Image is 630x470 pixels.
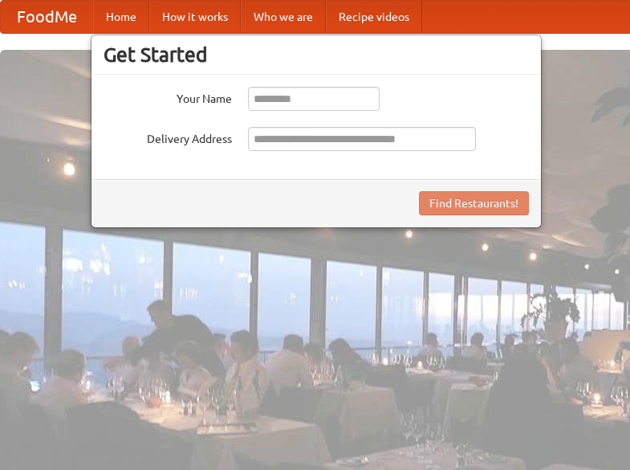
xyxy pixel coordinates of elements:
[419,191,529,215] button: Find Restaurants!
[104,43,529,67] h3: Get Started
[104,127,232,147] label: Delivery Address
[149,1,241,33] a: How it works
[93,1,149,33] a: Home
[1,1,93,33] a: FoodMe
[241,1,326,33] a: Who we are
[326,1,422,33] a: Recipe videos
[104,87,232,107] label: Your Name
